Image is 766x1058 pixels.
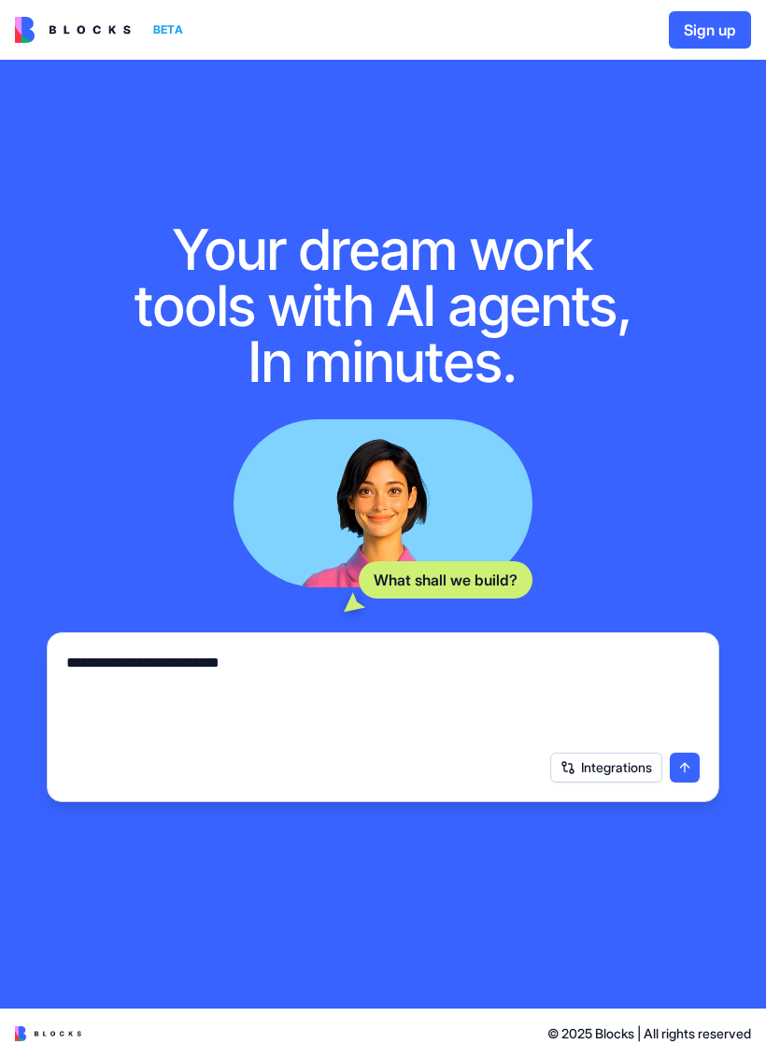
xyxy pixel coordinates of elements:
div: What shall we build? [359,561,532,599]
button: Integrations [550,753,662,783]
img: logo [15,17,131,43]
h1: Your dream work tools with AI agents, In minutes. [114,221,652,389]
img: logo [15,1026,81,1041]
span: © 2025 Blocks | All rights reserved [547,1024,751,1043]
a: BETA [15,17,191,43]
div: BETA [146,17,191,43]
button: Sign up [669,11,751,49]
